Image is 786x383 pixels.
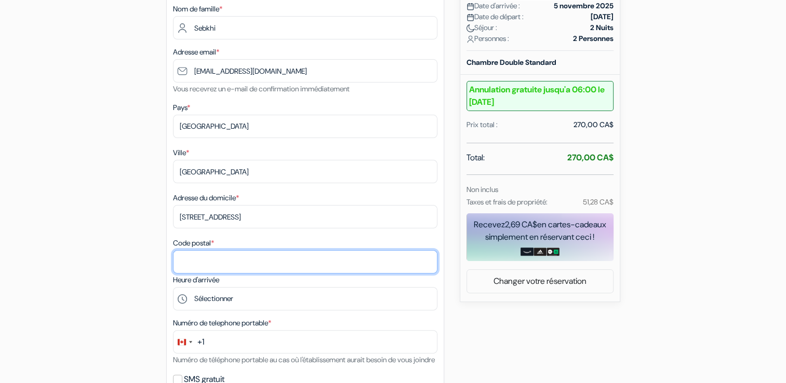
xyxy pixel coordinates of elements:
[467,218,614,243] div: Recevez en cartes-cadeaux simplement en réservant ceci !
[467,3,474,10] img: calendar.svg
[173,355,435,364] small: Numéro de téléphone portable au cas où l'établissement aurait besoin de vous joindre
[582,197,613,207] small: 51,28 CA$
[467,22,497,33] span: Séjour :
[173,16,437,39] input: Entrer le nom de famille
[173,193,239,203] label: Adresse du domicile
[173,84,350,93] small: Vous recevrez un e-mail de confirmation immédiatement
[467,33,509,44] span: Personnes :
[567,152,614,163] strong: 270,00 CA$
[534,248,547,256] img: adidas-card.png
[197,336,204,348] div: +1
[467,271,613,291] a: Changer votre réservation
[467,197,548,207] small: Taxes et frais de propriété:
[173,147,189,158] label: Ville
[467,58,556,67] b: Chambre Double Standard
[467,11,524,22] span: Date de départ :
[591,11,614,22] strong: [DATE]
[547,248,559,256] img: uber-uber-eats-card.png
[467,81,614,111] b: Annulation gratuite jusqu'a 06:00 le [DATE]
[590,22,614,33] strong: 2 Nuits
[173,318,271,329] label: Numéro de telephone portable
[467,24,474,32] img: moon.svg
[173,238,214,249] label: Code postal
[554,1,614,11] strong: 5 novembre 2025
[174,331,204,353] button: Change country, selected Canada (+1)
[467,13,474,21] img: calendar.svg
[173,275,219,285] label: Heure d'arrivée
[573,33,614,44] strong: 2 Personnes
[173,102,190,113] label: Pays
[467,35,474,43] img: user_icon.svg
[574,119,614,130] div: 270,00 CA$
[467,119,498,130] div: Prix total :
[173,4,222,15] label: Nom de famille
[521,248,534,256] img: amazon-card-no-text.png
[467,152,485,164] span: Total:
[467,1,520,11] span: Date d'arrivée :
[505,219,537,230] span: 2,69 CA$
[173,59,437,83] input: Entrer adresse e-mail
[467,185,498,194] small: Non inclus
[173,47,219,58] label: Adresse email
